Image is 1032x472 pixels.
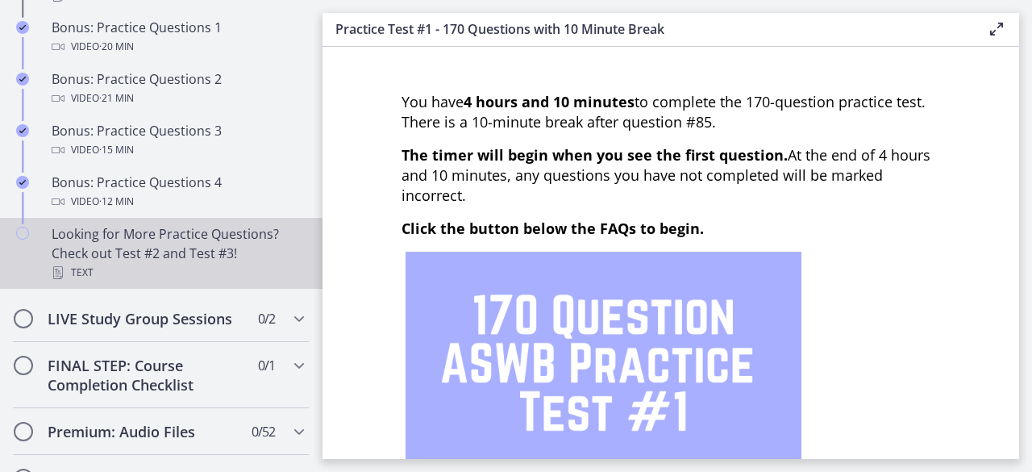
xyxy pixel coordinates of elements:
[99,37,134,56] span: · 20 min
[99,89,134,108] span: · 21 min
[16,176,29,189] i: Completed
[335,19,961,39] h3: Practice Test #1 - 170 Questions with 10 Minute Break
[52,18,303,56] div: Bonus: Practice Questions 1
[52,121,303,160] div: Bonus: Practice Questions 3
[52,263,303,282] div: Text
[52,89,303,108] div: Video
[402,219,704,238] span: Click the button below the FAQs to begin.
[464,92,635,111] strong: 4 hours and 10 minutes
[52,140,303,160] div: Video
[52,192,303,211] div: Video
[258,356,275,375] span: 0 / 1
[52,37,303,56] div: Video
[402,145,930,205] span: At the end of 4 hours and 10 minutes, any questions you have not completed will be marked incorrect.
[52,69,303,108] div: Bonus: Practice Questions 2
[48,356,244,395] h2: FINAL STEP: Course Completion Checklist
[52,173,303,211] div: Bonus: Practice Questions 4
[52,224,303,282] div: Looking for More Practice Questions? Check out Test #2 and Test #3!
[252,422,275,441] span: 0 / 52
[402,145,788,165] span: The timer will begin when you see the first question.
[99,192,134,211] span: · 12 min
[402,92,926,132] span: You have to complete the 170-question practice test. There is a 10-minute break after question #85.
[48,422,244,441] h2: Premium: Audio Files
[16,124,29,137] i: Completed
[99,140,134,160] span: · 15 min
[258,309,275,328] span: 0 / 2
[16,21,29,34] i: Completed
[16,73,29,86] i: Completed
[48,309,244,328] h2: LIVE Study Group Sessions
